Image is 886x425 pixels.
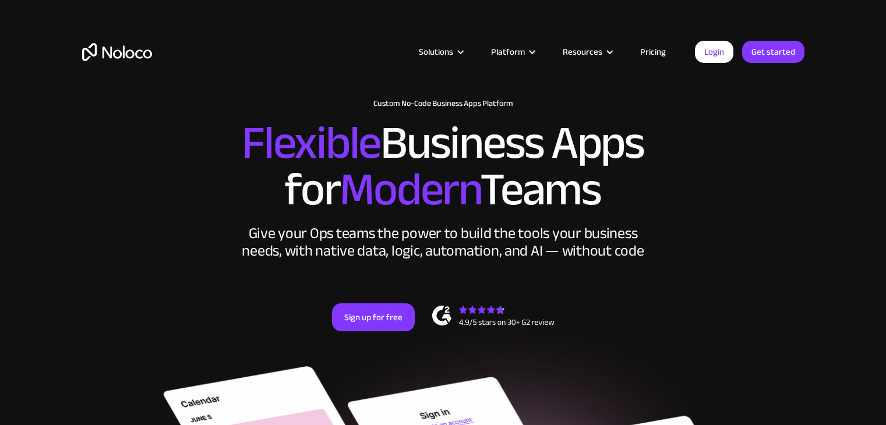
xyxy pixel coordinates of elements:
[239,225,647,260] div: Give your Ops teams the power to build the tools your business needs, with native data, logic, au...
[82,43,152,61] a: home
[242,100,380,186] span: Flexible
[404,44,476,59] div: Solutions
[742,41,804,63] a: Get started
[340,146,480,233] span: Modern
[626,44,680,59] a: Pricing
[82,120,804,213] h2: Business Apps for Teams
[548,44,626,59] div: Resources
[476,44,548,59] div: Platform
[332,303,415,331] a: Sign up for free
[695,41,733,63] a: Login
[563,44,602,59] div: Resources
[491,44,525,59] div: Platform
[419,44,453,59] div: Solutions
